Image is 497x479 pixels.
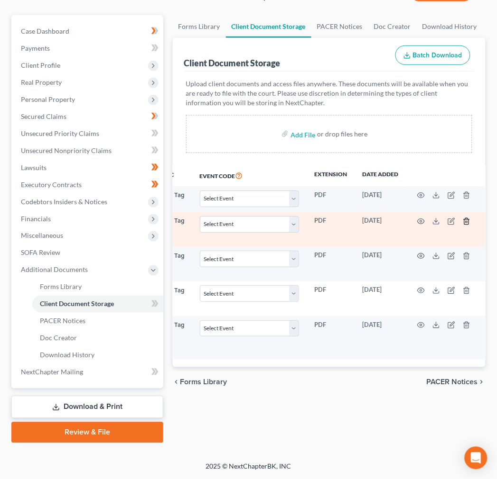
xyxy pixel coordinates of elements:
[40,351,94,359] span: Download History
[170,172,176,178] i: unfold_more
[13,23,163,40] a: Case Dashboard
[11,422,163,443] a: Review & File
[32,313,163,330] a: PACER Notices
[307,247,355,281] td: PDF
[21,27,69,35] span: Case Dashboard
[307,186,355,212] td: PDF
[307,281,355,316] td: PDF
[21,462,477,479] div: 2025 © NextChapterBK, INC
[21,61,60,69] span: Client Profile
[13,244,163,262] a: SOFA Review
[427,379,478,386] span: PACER Notices
[40,300,114,308] span: Client Document Storage
[355,281,406,316] td: [DATE]
[32,296,163,313] a: Client Document Storage
[465,447,488,470] div: Open Intercom Messenger
[13,364,163,381] a: NextChapter Mailing
[13,142,163,159] a: Unsecured Nonpriority Claims
[32,279,163,296] a: Forms Library
[413,51,462,59] span: Batch Download
[226,15,311,38] a: Client Document Storage
[21,95,75,103] span: Personal Property
[21,232,63,240] span: Miscellaneous
[21,368,83,376] span: NextChapter Mailing
[478,379,486,386] i: chevron_right
[184,57,281,69] div: Client Document Storage
[21,266,88,274] span: Additional Documents
[21,181,82,189] span: Executory Contracts
[355,186,406,212] td: [DATE]
[13,176,163,193] a: Executory Contracts
[40,283,82,291] span: Forms Library
[427,379,486,386] button: PACER Notices chevron_right
[186,79,472,108] p: Upload client documents and access files anywhere. These documents will be available when you are...
[368,15,417,38] a: Doc Creator
[173,15,226,38] a: Forms Library
[21,163,47,172] span: Lawsuits
[317,129,367,139] div: or drop files here
[21,198,107,206] span: Codebtors Insiders & Notices
[32,347,163,364] a: Download History
[311,15,368,38] a: PACER Notices
[13,40,163,57] a: Payments
[307,316,355,360] td: PDF
[21,44,50,52] span: Payments
[355,212,406,247] td: [DATE]
[13,125,163,142] a: Unsecured Priority Claims
[395,45,470,65] button: Batch Download
[180,379,227,386] span: Forms Library
[355,164,406,186] th: Date added
[307,164,355,186] th: Extension
[21,78,62,86] span: Real Property
[21,215,51,223] span: Financials
[21,129,99,137] span: Unsecured Priority Claims
[21,146,112,154] span: Unsecured Nonpriority Claims
[417,15,483,38] a: Download History
[307,212,355,247] td: PDF
[355,247,406,281] td: [DATE]
[13,159,163,176] a: Lawsuits
[173,379,180,386] i: chevron_left
[21,249,60,257] span: SOFA Review
[13,108,163,125] a: Secured Claims
[40,334,77,342] span: Doc Creator
[11,396,163,418] a: Download & Print
[32,330,163,347] a: Doc Creator
[173,379,227,386] button: chevron_left Forms Library
[355,316,406,360] td: [DATE]
[40,317,85,325] span: PACER Notices
[192,164,307,186] th: Event Code
[21,112,66,120] span: Secured Claims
